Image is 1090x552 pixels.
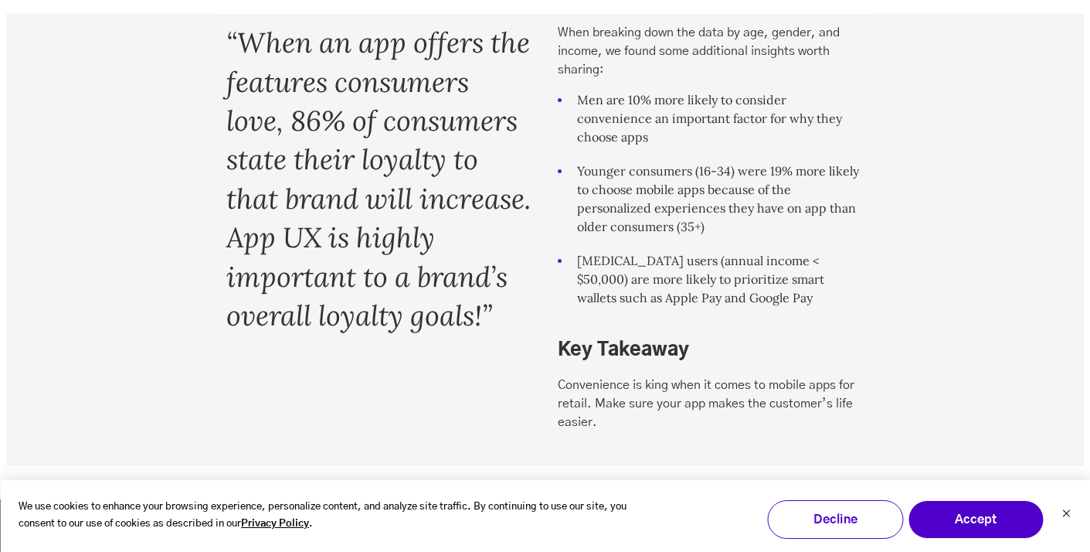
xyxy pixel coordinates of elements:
[558,90,864,162] li: Men are 10% more likely to consider convenience an important factor for why they choose apps
[908,500,1044,539] button: Accept
[558,376,864,431] p: Convenience is king when it comes to mobile apps for retail. Make sure your app makes the custome...
[558,251,864,322] li: [MEDICAL_DATA] users (annual income < $50,000) are more likely to prioritize smart wallets such a...
[1061,507,1071,523] button: Dismiss cookie banner
[767,500,903,539] button: Decline
[558,162,864,251] li: Younger consumers (16-34) were 19% more likely to choose mobile apps because of the personalized ...
[19,499,636,534] p: We use cookies to enhance your browsing experience, personalize content, and analyze site traffic...
[558,338,864,364] h3: Key Takeaway
[241,516,309,533] a: Privacy Policy
[226,23,532,335] blockquote: “When an app offers the features consumers love, 86% of consumers state their loyalty to that bra...
[558,23,864,79] p: When breaking down the data by age, gender, and income, we found some additional insights worth s...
